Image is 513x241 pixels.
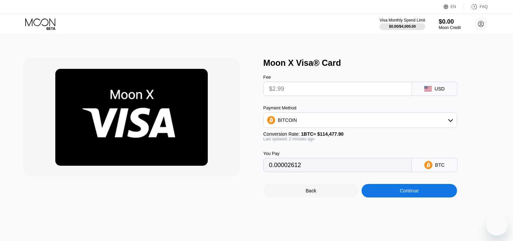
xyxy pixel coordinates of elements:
[400,188,419,193] div: Continue
[439,18,461,25] div: $0.00
[435,162,445,168] div: BTC
[435,86,445,91] div: USD
[306,188,316,193] div: Back
[439,25,461,30] div: Moon Credit
[263,105,457,110] div: Payment Method
[444,3,464,10] div: EN
[362,184,457,197] div: Continue
[379,18,425,23] div: Visa Monthly Spend Limit
[264,113,457,127] div: BITCOIN
[278,117,297,123] div: BITCOIN
[263,131,457,137] div: Conversion Rate:
[263,75,412,80] div: Fee
[263,151,412,156] div: You Pay
[263,184,359,197] div: Back
[486,214,508,236] iframe: زر إطلاق نافذة المراسلة
[451,4,456,9] div: EN
[480,4,488,9] div: FAQ
[263,58,497,68] div: Moon X Visa® Card
[379,18,425,30] div: Visa Monthly Spend Limit$0.00/$4,000.00
[269,82,406,96] input: $0.00
[439,18,461,30] div: $0.00Moon Credit
[464,3,488,10] div: FAQ
[389,24,416,28] div: $0.00 / $4,000.00
[263,137,457,141] div: Last updated: 2 minutes ago
[301,131,344,137] span: 1 BTC ≈ $114,477.90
